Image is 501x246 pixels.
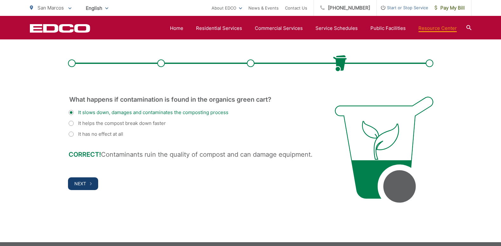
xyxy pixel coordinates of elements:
span: San Marcos [37,5,64,11]
a: About EDCO [212,4,242,12]
strong: CORRECT! [69,151,101,158]
span: English [81,3,113,14]
button: Next [68,177,98,190]
a: EDCD logo. Return to the homepage. [30,24,90,33]
p: Contaminants ruin the quality of compost and can damage equipment. [69,151,318,158]
a: Contact Us [285,4,307,12]
span: Next [74,181,86,186]
a: Commercial Services [255,24,303,32]
a: Residential Services [196,24,242,32]
legend: What happens if contamination is found in the organics green cart? [69,97,272,102]
a: Resource Center [418,24,457,32]
a: Home [170,24,183,32]
a: Service Schedules [315,24,358,32]
span: Pay My Bill [435,4,465,12]
a: News & Events [248,4,279,12]
a: Public Facilities [370,24,406,32]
